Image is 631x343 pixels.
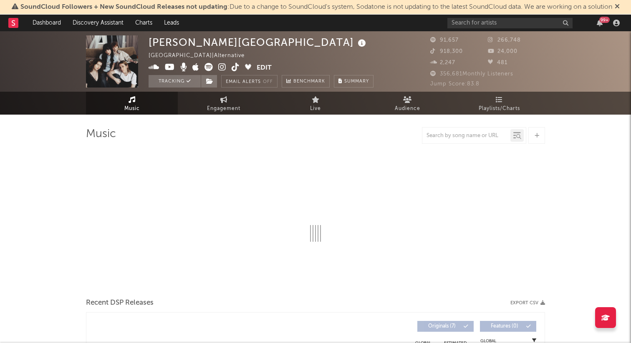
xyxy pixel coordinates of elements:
[293,77,325,87] span: Benchmark
[599,17,610,23] div: 99 +
[86,92,178,115] a: Music
[430,71,513,77] span: 356,681 Monthly Listeners
[124,104,140,114] span: Music
[207,104,240,114] span: Engagement
[20,4,227,10] span: SoundCloud Followers + New SoundCloud Releases not updating
[149,75,201,88] button: Tracking
[395,104,420,114] span: Audience
[488,49,517,54] span: 24,000
[485,324,524,329] span: Features ( 0 )
[488,38,521,43] span: 266,748
[158,15,185,31] a: Leads
[27,15,67,31] a: Dashboard
[149,51,254,61] div: [GEOGRAPHIC_DATA] | Alternative
[86,298,154,308] span: Recent DSP Releases
[479,104,520,114] span: Playlists/Charts
[480,321,536,332] button: Features(0)
[67,15,129,31] a: Discovery Assistant
[510,300,545,305] button: Export CSV
[149,35,368,49] div: [PERSON_NAME][GEOGRAPHIC_DATA]
[430,49,463,54] span: 918,300
[178,92,270,115] a: Engagement
[270,92,361,115] a: Live
[334,75,374,88] button: Summary
[129,15,158,31] a: Charts
[430,60,455,65] span: 2,247
[417,321,474,332] button: Originals(7)
[282,75,330,88] a: Benchmark
[263,80,273,84] em: Off
[361,92,453,115] a: Audience
[430,38,459,43] span: 91,657
[423,324,461,329] span: Originals ( 7 )
[488,60,507,65] span: 481
[310,104,321,114] span: Live
[422,133,510,139] input: Search by song name or URL
[20,4,612,10] span: : Due to a change to SoundCloud's system, Sodatone is not updating to the latest SoundCloud data....
[453,92,545,115] a: Playlists/Charts
[447,18,573,28] input: Search for artists
[344,79,369,84] span: Summary
[430,81,480,87] span: Jump Score: 83.8
[257,63,272,73] button: Edit
[221,75,278,88] button: Email AlertsOff
[615,4,620,10] span: Dismiss
[597,20,603,26] button: 99+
